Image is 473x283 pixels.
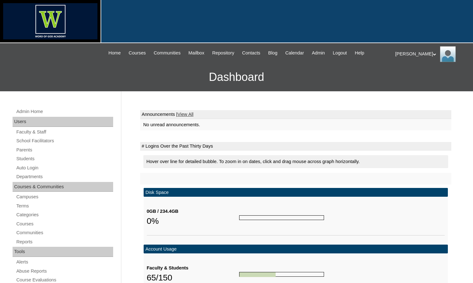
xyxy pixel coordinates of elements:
[16,108,113,116] a: Admin Home
[312,49,325,57] span: Admin
[108,49,121,57] span: Home
[140,142,451,151] td: # Logins Over the Past Thirty Days
[16,229,113,237] a: Communities
[144,245,448,254] td: Account Usage
[330,49,350,57] a: Logout
[16,267,113,275] a: Abuse Reports
[13,247,113,257] div: Tools
[16,164,113,172] a: Auto Login
[140,110,451,119] td: Announcements |
[265,49,280,57] a: Blog
[352,49,367,57] a: Help
[355,49,364,57] span: Help
[16,146,113,154] a: Parents
[242,49,260,57] span: Contacts
[16,258,113,266] a: Alerts
[105,49,124,57] a: Home
[16,202,113,210] a: Terms
[177,112,193,117] a: View All
[147,265,239,271] div: Faculty & Students
[285,49,304,57] span: Calendar
[16,128,113,136] a: Faculty & Staff
[268,49,277,57] span: Blog
[16,155,113,163] a: Students
[140,119,451,131] td: No unread announcements.
[333,49,347,57] span: Logout
[16,238,113,246] a: Reports
[395,46,467,62] div: [PERSON_NAME]
[185,49,208,57] a: Mailbox
[3,63,470,91] h3: Dashboard
[16,137,113,145] a: School Facilitators
[16,193,113,201] a: Campuses
[13,182,113,192] div: Courses & Communities
[212,49,234,57] span: Repository
[154,49,181,57] span: Communities
[16,220,113,228] a: Courses
[239,49,263,57] a: Contacts
[129,49,146,57] span: Courses
[282,49,307,57] a: Calendar
[143,155,448,168] div: Hover over line for detailed bubble. To zoom in on dates, click and drag mouse across graph horiz...
[125,49,149,57] a: Courses
[16,211,113,219] a: Categories
[147,215,239,227] div: 0%
[209,49,237,57] a: Repository
[144,188,448,197] td: Disk Space
[13,117,113,127] div: Users
[16,173,113,181] a: Departments
[151,49,184,57] a: Communities
[189,49,205,57] span: Mailbox
[147,208,239,215] div: 0GB / 234.4GB
[440,46,456,62] img: Melanie Sevilla
[3,3,97,39] img: logo-white.png
[309,49,328,57] a: Admin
